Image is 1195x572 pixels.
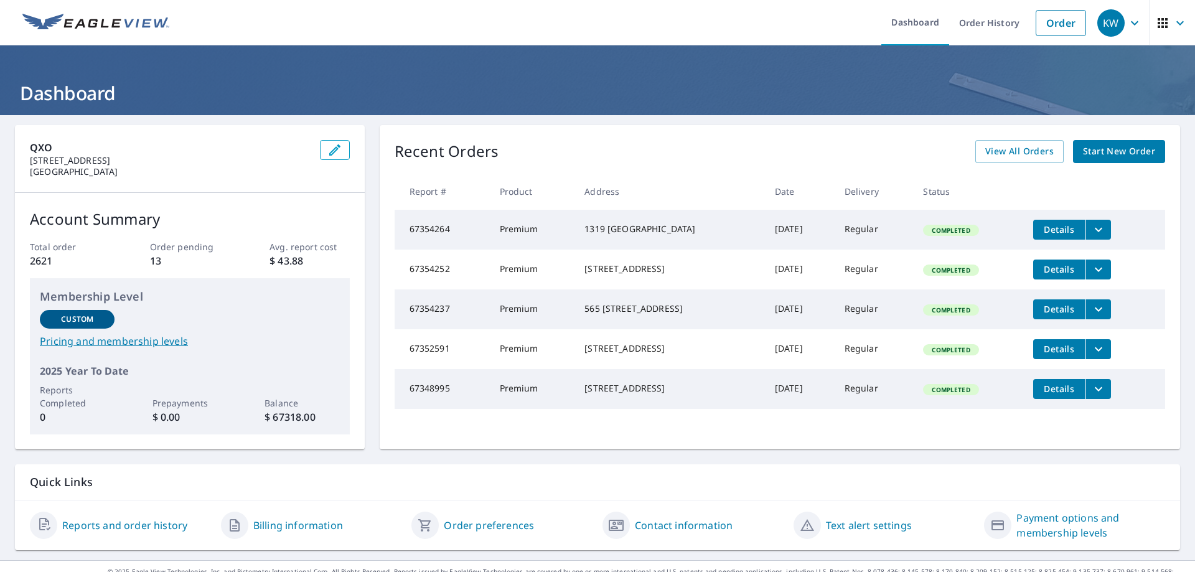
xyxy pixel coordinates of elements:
[395,173,490,210] th: Report #
[924,345,977,354] span: Completed
[835,210,914,250] td: Regular
[835,329,914,369] td: Regular
[835,289,914,329] td: Regular
[152,410,227,424] p: $ 0.00
[395,369,490,409] td: 67348995
[40,410,115,424] p: 0
[765,173,835,210] th: Date
[253,518,343,533] a: Billing information
[835,369,914,409] td: Regular
[1085,260,1111,279] button: filesDropdownBtn-67354252
[1085,299,1111,319] button: filesDropdownBtn-67354237
[395,140,499,163] p: Recent Orders
[15,80,1180,106] h1: Dashboard
[490,289,575,329] td: Premium
[1085,339,1111,359] button: filesDropdownBtn-67352591
[40,288,340,305] p: Membership Level
[150,253,230,268] p: 13
[1041,383,1078,395] span: Details
[835,250,914,289] td: Regular
[1097,9,1125,37] div: KW
[265,410,339,424] p: $ 67318.00
[765,250,835,289] td: [DATE]
[1085,220,1111,240] button: filesDropdownBtn-67354264
[584,382,755,395] div: [STREET_ADDRESS]
[30,240,110,253] p: Total order
[40,334,340,349] a: Pricing and membership levels
[1033,379,1085,399] button: detailsBtn-67348995
[490,369,575,409] td: Premium
[395,250,490,289] td: 67354252
[924,266,977,274] span: Completed
[1033,260,1085,279] button: detailsBtn-67354252
[395,329,490,369] td: 67352591
[1041,223,1078,235] span: Details
[40,383,115,410] p: Reports Completed
[924,385,977,394] span: Completed
[835,173,914,210] th: Delivery
[765,329,835,369] td: [DATE]
[1041,343,1078,355] span: Details
[765,210,835,250] td: [DATE]
[975,140,1064,163] a: View All Orders
[30,166,310,177] p: [GEOGRAPHIC_DATA]
[913,173,1023,210] th: Status
[924,226,977,235] span: Completed
[985,144,1054,159] span: View All Orders
[1033,339,1085,359] button: detailsBtn-67352591
[152,396,227,410] p: Prepayments
[1073,140,1165,163] a: Start New Order
[826,518,912,533] a: Text alert settings
[269,253,349,268] p: $ 43.88
[490,210,575,250] td: Premium
[584,302,755,315] div: 565 [STREET_ADDRESS]
[584,263,755,275] div: [STREET_ADDRESS]
[584,342,755,355] div: [STREET_ADDRESS]
[1033,220,1085,240] button: detailsBtn-67354264
[574,173,765,210] th: Address
[30,155,310,166] p: [STREET_ADDRESS]
[395,289,490,329] td: 67354237
[490,329,575,369] td: Premium
[30,208,350,230] p: Account Summary
[40,363,340,378] p: 2025 Year To Date
[1036,10,1086,36] a: Order
[1083,144,1155,159] span: Start New Order
[265,396,339,410] p: Balance
[30,140,310,155] p: QXO
[1016,510,1165,540] a: Payment options and membership levels
[150,240,230,253] p: Order pending
[269,240,349,253] p: Avg. report cost
[765,369,835,409] td: [DATE]
[22,14,169,32] img: EV Logo
[62,518,187,533] a: Reports and order history
[1041,303,1078,315] span: Details
[61,314,93,325] p: Custom
[635,518,733,533] a: Contact information
[395,210,490,250] td: 67354264
[444,518,534,533] a: Order preferences
[924,306,977,314] span: Completed
[1033,299,1085,319] button: detailsBtn-67354237
[1041,263,1078,275] span: Details
[765,289,835,329] td: [DATE]
[1085,379,1111,399] button: filesDropdownBtn-67348995
[584,223,755,235] div: 1319 [GEOGRAPHIC_DATA]
[490,250,575,289] td: Premium
[490,173,575,210] th: Product
[30,474,1165,490] p: Quick Links
[30,253,110,268] p: 2621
